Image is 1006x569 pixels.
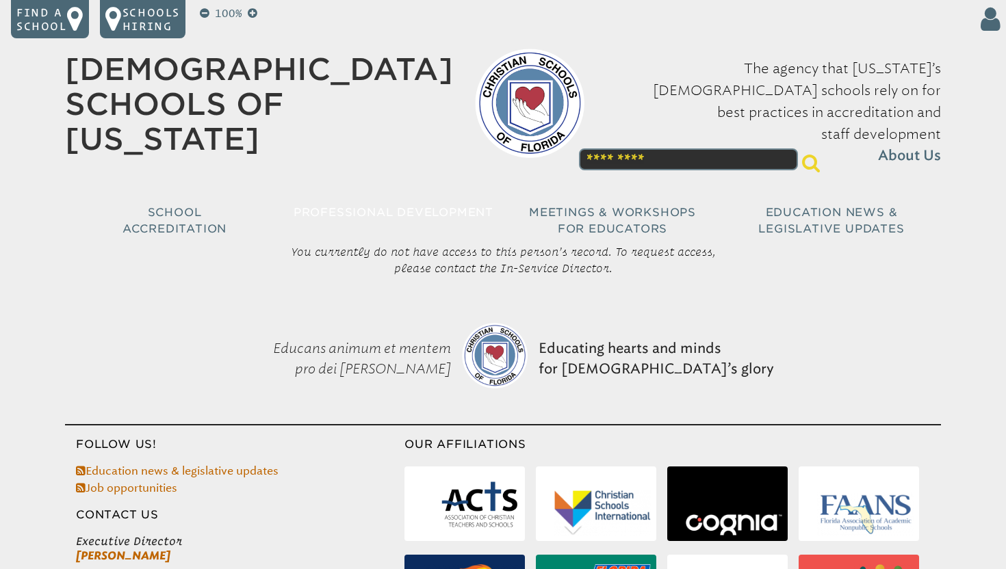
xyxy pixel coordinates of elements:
h3: Follow Us! [65,436,404,453]
h3: Contact Us [65,507,404,523]
a: Job opportunities [76,481,177,494]
span: Meetings & Workshops for Educators [529,206,696,235]
span: Executive Director [76,534,404,548]
span: School Accreditation [122,206,227,235]
p: Schools Hiring [122,5,180,33]
p: The agency that [US_STATE]’s [DEMOGRAPHIC_DATA] schools rely on for best practices in accreditati... [606,57,941,167]
img: Florida Association of Academic Nonpublic Schools [817,492,914,535]
img: csf-logo-web-colors.png [475,49,584,158]
a: [PERSON_NAME] [76,549,170,562]
p: Educating hearts and minds for [DEMOGRAPHIC_DATA]’s glory [533,304,779,413]
img: Christian Schools International [554,490,651,535]
span: Professional Development [294,206,493,219]
a: Education news & legislative updates [76,464,279,477]
p: Educans animum et mentem pro dei [PERSON_NAME] [227,304,456,413]
img: Association of Christian Teachers & Schools [440,476,519,535]
p: 100% [212,5,245,22]
span: Education News & Legislative Updates [758,206,904,235]
h3: Our Affiliations [404,436,941,453]
p: You currently do not have access to this person’s record. To request access, please contact the I... [279,238,727,282]
img: csf-logo-web-colors.png [462,323,528,388]
img: Cognia [686,514,782,535]
a: [DEMOGRAPHIC_DATA] Schools of [US_STATE] [65,51,453,157]
p: Find a school [16,5,67,33]
span: About Us [878,145,941,167]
